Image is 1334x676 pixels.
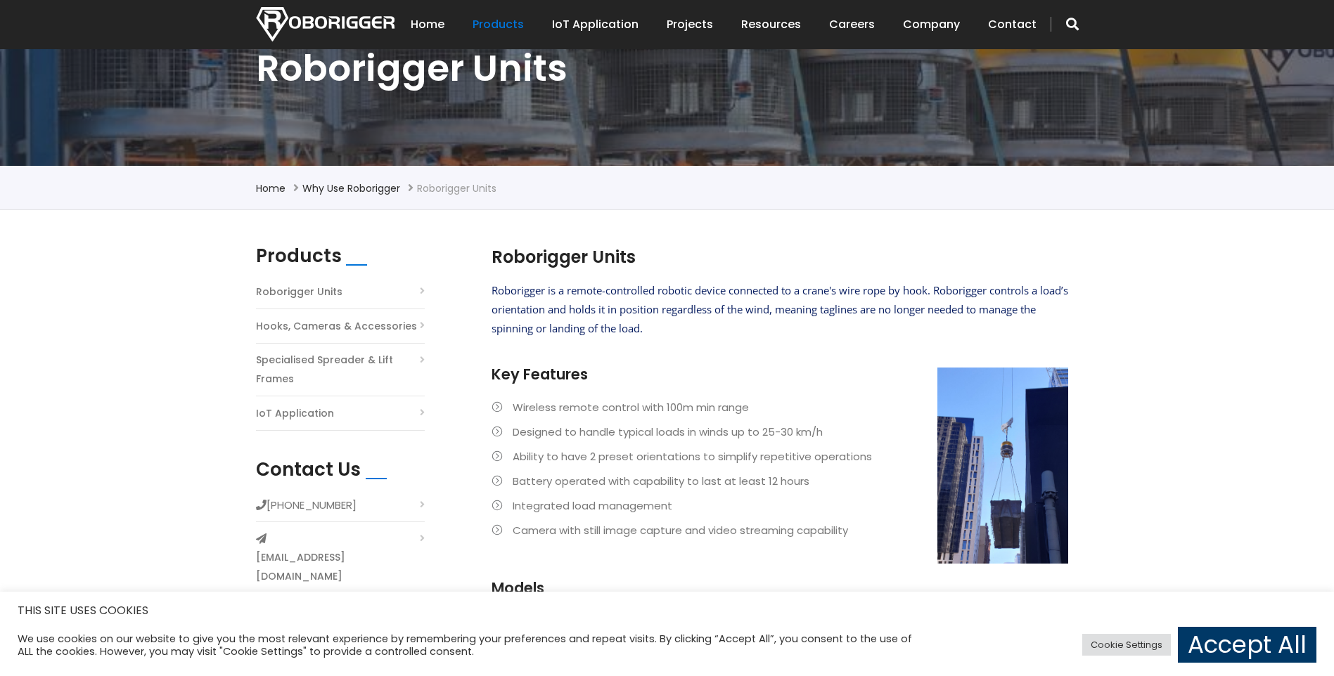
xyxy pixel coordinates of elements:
[256,7,395,41] img: Nortech
[988,3,1037,46] a: Contact
[256,459,361,481] h2: Contact Us
[1082,634,1171,656] a: Cookie Settings
[417,180,496,197] li: Roborigger Units
[492,578,1068,598] h3: Models
[256,181,286,195] a: Home
[492,472,1068,490] li: Battery operated with capability to last at least 12 hours
[903,3,960,46] a: Company
[492,447,1068,466] li: Ability to have 2 preset orientations to simplify repetitive operations
[552,3,639,46] a: IoT Application
[18,602,1316,620] h5: THIS SITE USES COOKIES
[667,3,713,46] a: Projects
[492,496,1068,515] li: Integrated load management
[492,364,1068,384] h3: Key Features
[492,521,1068,540] li: Camera with still image capture and video streaming capability
[741,3,801,46] a: Resources
[411,3,444,46] a: Home
[256,317,417,336] a: Hooks, Cameras & Accessories
[256,44,1079,92] h1: Roborigger Units
[829,3,875,46] a: Careers
[256,245,342,267] h2: Products
[256,351,425,389] a: Specialised Spreader & Lift Frames
[302,181,400,195] a: Why use Roborigger
[256,404,334,423] a: IoT Application
[492,245,1068,269] h2: Roborigger Units
[256,548,425,586] a: [EMAIL_ADDRESS][DOMAIN_NAME]
[492,398,1068,417] li: Wireless remote control with 100m min range
[256,282,342,301] a: Roborigger Units
[18,632,927,658] div: We use cookies on our website to give you the most relevant experience by remembering your prefer...
[473,3,524,46] a: Products
[256,495,425,522] li: [PHONE_NUMBER]
[492,422,1068,441] li: Designed to handle typical loads in winds up to 25-30 km/h
[492,283,1068,335] span: Roborigger is a remote-controlled robotic device connected to a crane's wire rope by hook. Robori...
[1178,627,1316,663] a: Accept All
